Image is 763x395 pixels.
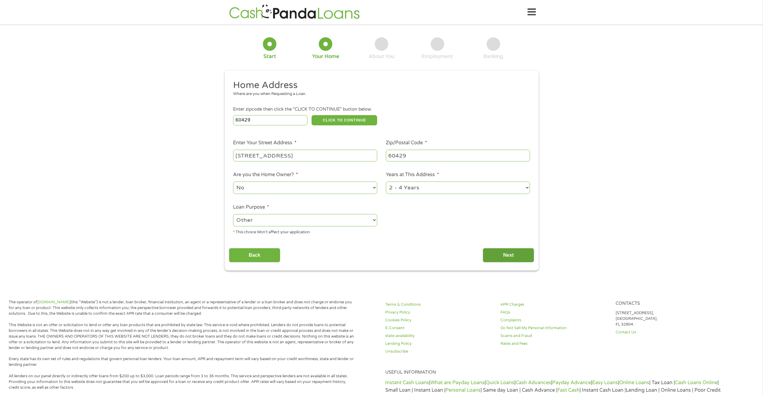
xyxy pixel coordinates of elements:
p: All lenders on our panel directly or indirectly offer loans from $200 up to $3,000. Loan periods ... [9,373,355,390]
a: Online Loans [619,380,649,386]
a: Quick Loans [486,380,514,386]
button: CLICK TO CONTINUE [312,115,377,125]
a: Complaints [500,317,608,323]
a: APR Charges [500,302,608,308]
h4: Useful Information [385,370,724,375]
a: FAQs [500,310,608,315]
div: Start [263,53,276,60]
a: Scams and Fraud [500,333,608,339]
div: Banking [483,53,503,60]
a: What are Payday Loans [430,380,485,386]
label: Zip/Postal Code [386,140,427,146]
a: Privacy Policy [385,310,493,315]
input: 1 Main Street [233,150,377,161]
input: Enter Zipcode (e.g 01510) [233,115,307,125]
input: Back [229,248,280,263]
h4: Contacts [616,301,724,307]
img: GetLoanNow Logo [227,4,362,21]
p: This Website is not an offer or solicitation to lend or offer any loan products that are prohibit... [9,322,355,351]
a: Instant Cash Loans [385,380,429,386]
h2: Home Address [233,79,525,91]
div: Where are you when Requesting a Loan. [233,91,525,97]
p: [STREET_ADDRESS], [GEOGRAPHIC_DATA], FL 32804. [616,310,724,327]
a: Do Not Sell My Personal Information [500,325,608,331]
label: Loan Purpose [233,204,269,210]
div: Your Home [312,53,339,60]
a: Contact Us [616,329,724,335]
a: Rates and Fees [500,341,608,347]
div: About You [369,53,394,60]
a: E-Consent [385,325,493,331]
a: state-availability [385,333,493,339]
a: Cash Loans Online [675,380,718,386]
a: Cookies Policy [385,317,493,323]
a: Terms & Conditions [385,302,493,308]
a: Lending Policy [385,341,493,347]
a: [DOMAIN_NAME] [37,300,70,305]
div: Enter zipcode then click the "CLICK TO CONTINUE" button below. [233,106,530,113]
p: Every state has its own set of rules and regulations that govern personal loan lenders. Your loan... [9,356,355,368]
label: Enter Your Street Address [233,140,297,146]
label: Are you the Home Owner? [233,172,298,178]
input: Next [483,248,534,263]
div: Employment [422,53,453,60]
a: Personal Loans [445,387,481,393]
a: Unsubscribe [385,349,493,354]
a: Cash Advances [515,380,551,386]
a: Easy Loans [592,380,618,386]
a: Payday Advance [552,380,591,386]
a: Fast Cash [557,387,580,393]
p: The operator of (this “Website”) is not a lender, loan broker, financial institution, an agent or... [9,299,355,317]
label: Years at This Address [386,172,439,178]
div: * This choice Won’t affect your application [233,227,377,235]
